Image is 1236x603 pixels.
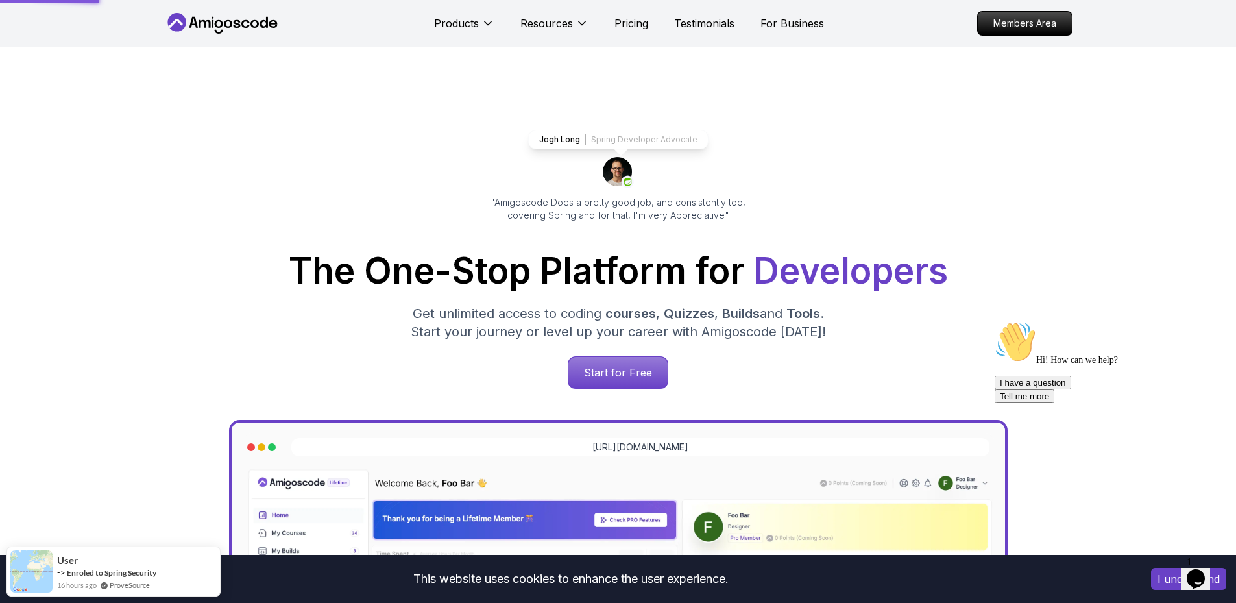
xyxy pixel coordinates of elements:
[1181,551,1223,590] iframe: chat widget
[10,565,1132,593] div: This website uses cookies to enhance the user experience.
[989,316,1223,545] iframe: chat widget
[674,16,734,31] a: Testimonials
[57,567,66,578] span: ->
[67,568,156,578] a: Enroled to Spring Security
[110,580,150,591] a: ProveSource
[5,5,239,87] div: 👋Hi! How can we help?I have a questionTell me more
[473,196,764,222] p: "Amigoscode Does a pretty good job, and consistently too, covering Spring and for that, I'm very ...
[614,16,648,31] a: Pricing
[603,157,634,188] img: josh long
[977,11,1072,36] a: Members Area
[10,550,53,593] img: provesource social proof notification image
[520,16,573,31] p: Resources
[400,304,836,341] p: Get unlimited access to coding , , and . Start your journey or level up your career with Amigosco...
[5,60,82,73] button: I have a question
[664,306,714,321] span: Quizzes
[5,5,47,47] img: :wave:
[539,134,580,145] p: Jogh Long
[753,249,948,292] span: Developers
[568,356,668,389] a: Start for Free
[57,555,78,566] span: User
[760,16,824,31] a: For Business
[434,16,494,42] button: Products
[175,253,1062,289] h1: The One-Stop Platform for
[605,306,656,321] span: courses
[592,441,688,454] a: [URL][DOMAIN_NAME]
[786,306,820,321] span: Tools
[57,580,97,591] span: 16 hours ago
[1151,568,1226,590] button: Accept cookies
[568,357,668,388] p: Start for Free
[434,16,479,31] p: Products
[722,306,760,321] span: Builds
[591,134,697,145] p: Spring Developer Advocate
[5,73,65,87] button: Tell me more
[5,39,128,49] span: Hi! How can we help?
[520,16,588,42] button: Resources
[978,12,1072,35] p: Members Area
